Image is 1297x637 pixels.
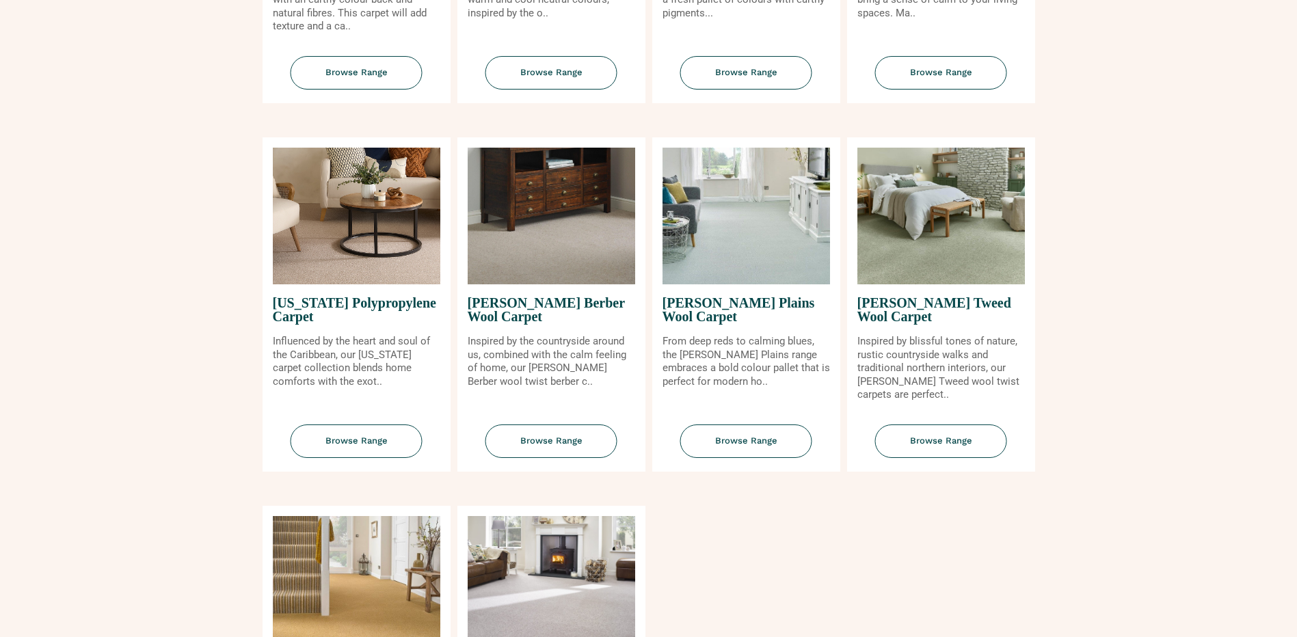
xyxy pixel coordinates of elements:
a: Browse Range [652,56,840,103]
a: Browse Range [847,56,1035,103]
p: Inspired by blissful tones of nature, rustic countryside walks and traditional northern interiors... [857,335,1025,402]
img: Tomkinson Berber Wool Carpet [468,148,635,284]
img: Tomkinson Tweed Wool Carpet [857,148,1025,284]
p: Inspired by the countryside around us, combined with the calm feeling of home, our [PERSON_NAME] ... [468,335,635,388]
a: Browse Range [263,424,451,472]
a: Browse Range [457,56,645,103]
a: Browse Range [457,424,645,472]
img: Tomkinson Plains Wool Carpet [663,148,830,284]
a: Browse Range [652,424,840,472]
span: Browse Range [485,424,617,458]
span: Browse Range [680,56,812,90]
img: Puerto Rico Polypropylene Carpet [273,148,440,284]
a: Browse Range [847,424,1035,472]
a: Browse Range [263,56,451,103]
span: [PERSON_NAME] Plains Wool Carpet [663,284,830,335]
span: Browse Range [680,424,812,458]
span: Browse Range [875,424,1007,458]
span: Browse Range [291,424,423,458]
span: [PERSON_NAME] Tweed Wool Carpet [857,284,1025,335]
span: [PERSON_NAME] Berber Wool Carpet [468,284,635,335]
p: Influenced by the heart and soul of the Caribbean, our [US_STATE] carpet collection blends home c... [273,335,440,388]
p: From deep reds to calming blues, the [PERSON_NAME] Plains range embraces a bold colour pallet tha... [663,335,830,388]
span: Browse Range [875,56,1007,90]
span: Browse Range [291,56,423,90]
span: [US_STATE] Polypropylene Carpet [273,284,440,335]
span: Browse Range [485,56,617,90]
